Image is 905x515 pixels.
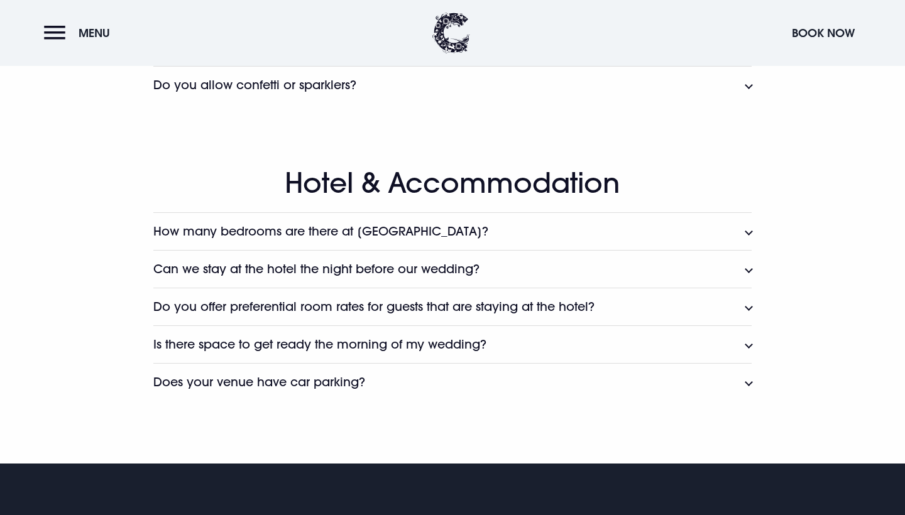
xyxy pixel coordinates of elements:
button: How many bedrooms are there at [GEOGRAPHIC_DATA]? [153,212,752,250]
button: Do you offer preferential room rates for guests that are staying at the hotel? [153,288,752,325]
button: Does your venue have car parking? [153,363,752,401]
h3: Do you offer preferential room rates for guests that are staying at the hotel? [153,300,595,314]
h3: How many bedrooms are there at [GEOGRAPHIC_DATA]? [153,224,488,239]
h3: Does your venue have car parking? [153,375,365,389]
h3: Can we stay at the hotel the night before our wedding? [153,262,480,276]
button: Book Now [786,19,861,46]
h3: Do you allow confetti or sparklers? [153,78,356,92]
h2: Hotel & Accommodation [153,166,752,200]
button: Is there space to get ready the morning of my wedding? [153,325,752,363]
button: Do you allow confetti or sparklers? [153,66,752,104]
button: Can we stay at the hotel the night before our wedding? [153,250,752,288]
h3: Is there space to get ready the morning of my wedding? [153,337,486,352]
span: Menu [79,26,110,40]
img: Clandeboye Lodge [432,13,470,53]
button: Menu [44,19,116,46]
